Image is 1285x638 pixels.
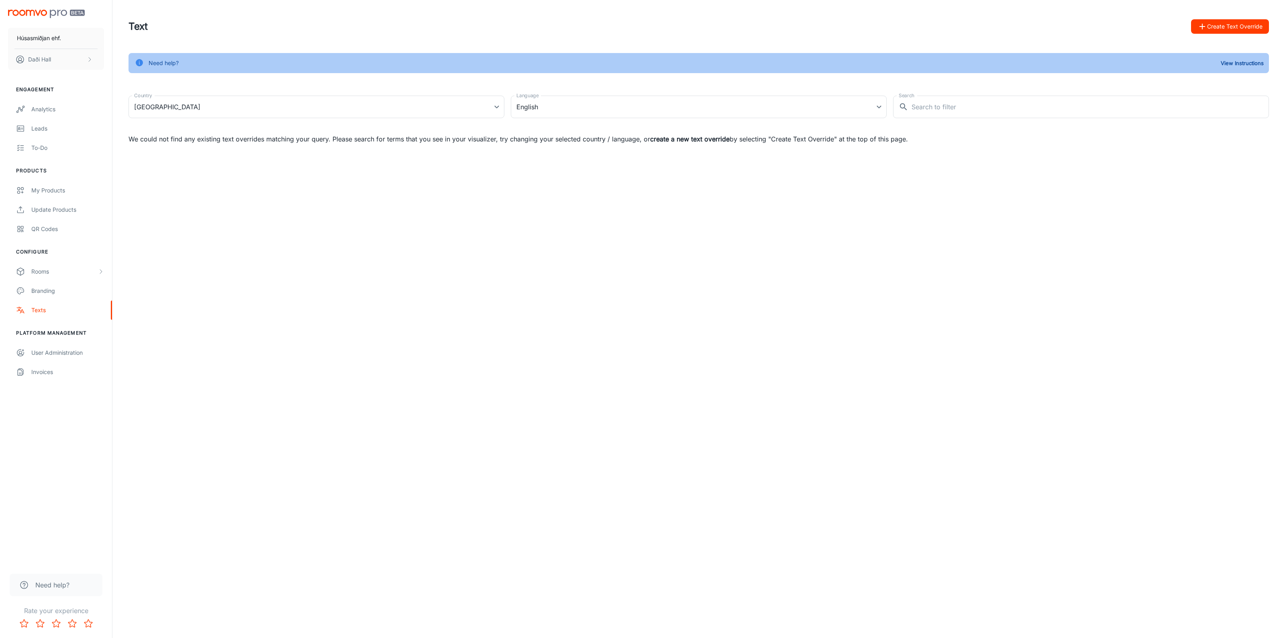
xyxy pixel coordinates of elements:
div: Leads [31,124,104,133]
div: English [511,96,887,118]
div: Need help? [149,55,179,71]
h1: Text [128,19,148,34]
p: Daði Hall [28,55,51,64]
p: We could not find any existing text overrides matching your query. Please search for terms that y... [128,134,1269,144]
input: Search to filter [912,96,1269,118]
img: Roomvo PRO Beta [8,10,85,18]
div: Analytics [31,105,104,114]
div: [GEOGRAPHIC_DATA] [128,96,504,118]
p: Húsasmiðjan ehf. [17,34,61,43]
div: To-do [31,143,104,152]
button: Húsasmiðjan ehf. [8,28,104,49]
label: Search [899,92,914,99]
label: Country [134,92,152,99]
button: Daði Hall [8,49,104,70]
label: Language [516,92,539,99]
strong: create a new text override [650,135,730,143]
button: Create Text Override [1191,19,1269,34]
button: View Instructions [1219,57,1266,69]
